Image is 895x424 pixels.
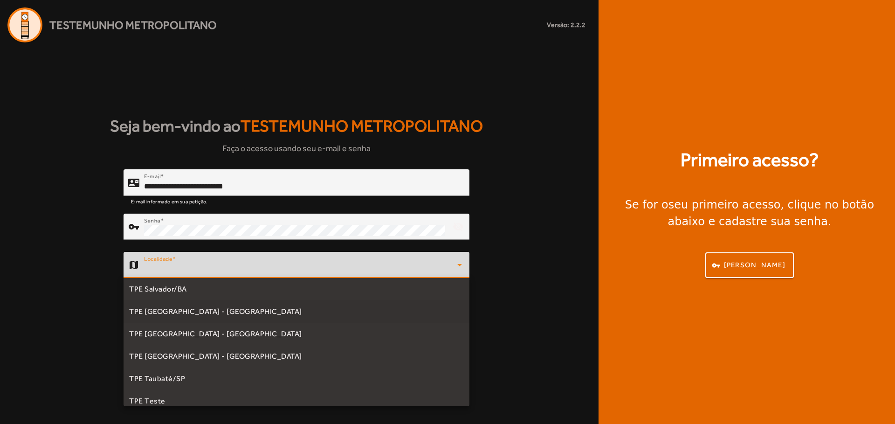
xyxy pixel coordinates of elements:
span: TPE Taubaté/SP [129,373,185,384]
span: TPE [GEOGRAPHIC_DATA] - [GEOGRAPHIC_DATA] [129,351,302,362]
span: TPE [GEOGRAPHIC_DATA] - [GEOGRAPHIC_DATA] [129,328,302,340]
span: TPE Salvador/BA [129,284,187,295]
span: TPE [GEOGRAPHIC_DATA] - [GEOGRAPHIC_DATA] [129,306,302,317]
span: TPE Teste [129,396,165,407]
